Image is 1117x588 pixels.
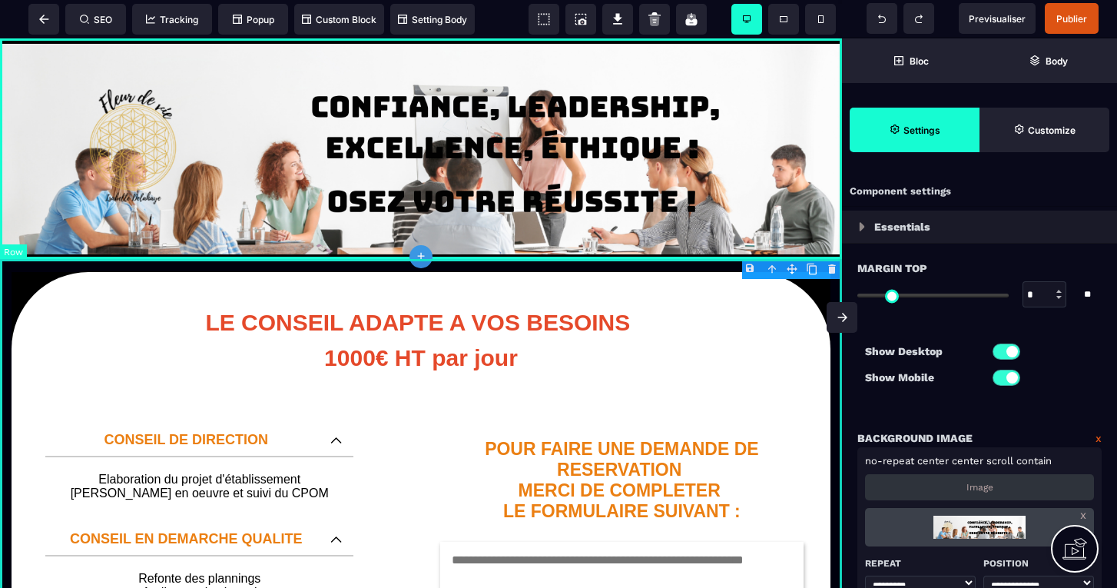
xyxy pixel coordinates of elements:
p: CONSEIL EN DEMARCHE QUALITE [57,493,315,509]
span: Screenshot [565,4,596,35]
span: Preview [959,3,1036,34]
span: Open Layer Manager [979,38,1117,83]
strong: Settings [903,125,940,136]
strong: Body [1046,55,1068,67]
span: View components [529,4,559,35]
p: Repeat [865,554,976,573]
span: Margin Top [857,259,927,277]
span: Open Style Manager [979,108,1109,152]
span: Setting Body [398,14,467,25]
span: Popup [233,14,274,25]
p: Elaboration du projet d'établissement [PERSON_NAME] en oeuvre et suivi du CPOM [61,434,338,462]
span: Tracking [146,14,198,25]
span: Custom Block [302,14,376,25]
a: x [1080,508,1086,522]
span: center center [917,455,983,467]
p: Show Mobile [865,368,979,387]
a: x [1095,429,1102,447]
strong: Customize [1028,125,1076,136]
span: Publier [1056,13,1087,25]
b: POUR FAIRE UNE DEMANDE DE RESERVATION MERCI DE COMPLETER LE FORMULAIRE SUIVANT : [485,400,764,483]
span: scroll [986,455,1013,467]
img: loading [933,508,1025,546]
span: Previsualiser [969,13,1026,25]
div: Component settings [842,177,1117,207]
b: LE CONSEIL ADAPTE A VOS BESOINS 1000€ HT par jour [205,271,636,332]
span: no-repeat [865,455,914,467]
p: CONSEIL DE DIRECTION [57,394,315,410]
p: Refonte des plannings Audit organisationnel Optimisation des transmissions [61,533,338,575]
p: Essentials [874,218,930,236]
img: loading [859,222,865,231]
span: SEO [80,14,112,25]
p: Background Image [857,429,973,447]
strong: Bloc [910,55,929,67]
span: Settings [850,108,979,152]
p: Image [966,482,993,493]
p: Show Desktop [865,342,979,360]
span: contain [1016,455,1052,467]
span: Open Blocks [842,38,979,83]
p: Position [983,554,1094,573]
